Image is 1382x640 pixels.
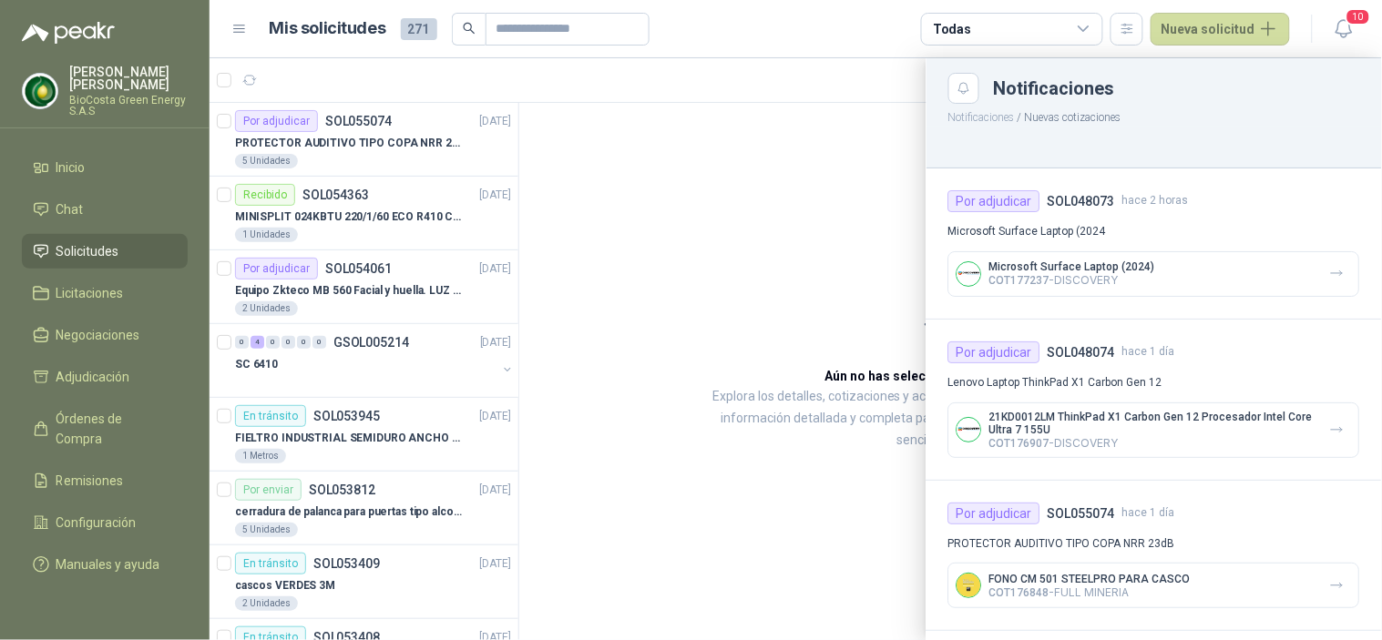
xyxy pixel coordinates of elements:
[994,79,1360,97] div: Notificaciones
[22,276,188,310] a: Licitaciones
[926,104,1382,127] p: / Nuevas cotizaciones
[957,262,981,286] img: Company Logo
[989,273,1155,287] p: - DISCOVERY
[1122,504,1175,522] span: hace 1 día
[56,409,170,449] span: Órdenes de Compra
[957,418,981,442] img: Company Logo
[1327,13,1360,46] button: 10
[948,535,1360,553] p: PROTECTOR AUDITIVO TIPO COPA NRR 23dB
[948,73,979,104] button: Close
[957,574,981,597] img: Company Logo
[56,241,119,261] span: Solicitudes
[948,223,1360,240] p: Microsoft Surface Laptop (2024
[989,437,1049,450] span: COT176907
[22,22,115,44] img: Logo peakr
[1151,13,1290,46] button: Nueva solicitud
[56,199,84,219] span: Chat
[22,192,188,227] a: Chat
[948,190,1040,212] div: Por adjudicar
[1048,342,1115,362] h4: SOL048074
[56,471,124,491] span: Remisiones
[22,505,188,540] a: Configuración
[1048,503,1115,523] h4: SOL055074
[1122,192,1189,209] span: hace 2 horas
[56,325,140,345] span: Negociaciones
[989,411,1315,436] p: 21KD0012LM ThinkPad X1 Carbon Gen 12 Procesador Intel Core Ultra 7 155U
[948,374,1360,391] p: Lenovo Laptop ThinkPad X1 Carbon Gen 12
[270,15,386,42] h1: Mis solicitudes
[22,547,188,582] a: Manuales y ayuda
[56,157,86,178] span: Inicio
[989,585,1191,599] p: - FULL MINERIA
[989,573,1191,585] p: FONO CM 501 STEELPRO PARA CASCO
[22,318,188,352] a: Negociaciones
[989,274,1049,287] span: COT177237
[56,283,124,303] span: Licitaciones
[948,341,1040,363] div: Por adjudicar
[69,95,188,117] p: BioCosta Green Energy S.A.S
[23,74,57,108] img: Company Logo
[56,513,137,533] span: Configuración
[22,463,188,498] a: Remisiones
[933,19,971,39] div: Todas
[69,66,188,91] p: [PERSON_NAME] [PERSON_NAME]
[989,436,1315,450] p: - DISCOVERY
[948,503,1040,524] div: Por adjudicar
[1048,191,1115,211] h4: SOL048073
[22,360,188,394] a: Adjudicación
[22,401,188,456] a: Órdenes de Compra
[463,22,476,35] span: search
[989,586,1049,599] span: COT176848
[22,150,188,185] a: Inicio
[989,260,1155,273] p: Microsoft Surface Laptop (2024)
[56,367,130,387] span: Adjudicación
[948,111,1015,124] button: Notificaciones
[401,18,437,40] span: 271
[22,234,188,269] a: Solicitudes
[1346,8,1371,25] span: 10
[1122,343,1175,361] span: hace 1 día
[56,554,160,574] span: Manuales y ayuda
